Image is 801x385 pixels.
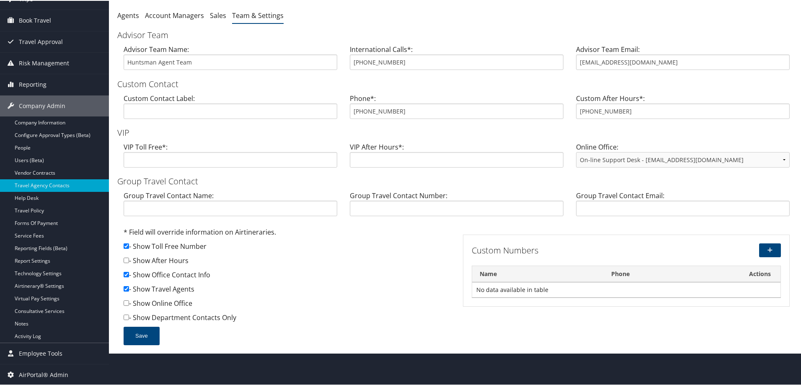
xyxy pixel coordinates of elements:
div: Phone*: [344,93,570,125]
div: Custom Contact Label: [117,93,344,125]
h3: Group Travel Contact [117,175,796,186]
button: Save [124,326,160,344]
span: Employee Tools [19,342,62,363]
span: Book Travel [19,9,51,30]
td: No data available in table [472,282,780,297]
span: AirPortal® Admin [19,364,68,385]
div: - Show Office Contact Info [124,269,450,283]
h3: Custom Numbers [472,244,676,256]
div: Advisor Team Name: [117,44,344,76]
div: Group Travel Contact Email: [570,190,796,222]
th: Actions: activate to sort column ascending [739,265,780,282]
div: Group Travel Contact Number: [344,190,570,222]
div: Online Office: [570,141,796,173]
span: Reporting [19,73,47,94]
span: Travel Approval [19,31,63,52]
div: VIP Toll Free*: [117,141,344,173]
div: - Show Travel Agents [124,283,450,297]
div: * Field will override information on Airtineraries. [124,226,450,240]
div: - Show Toll Free Number [124,240,450,255]
span: Risk Management [19,52,69,73]
div: Custom After Hours*: [570,93,796,125]
div: Group Travel Contact Name: [117,190,344,222]
a: Sales [210,10,226,19]
div: Advisor Team Email: [570,44,796,76]
h3: Custom Contact [117,78,796,89]
a: Team & Settings [232,10,284,19]
div: - Show Online Office [124,297,450,312]
div: VIP After Hours*: [344,141,570,173]
th: Name: activate to sort column descending [472,265,604,282]
div: - Show Department Contacts Only [124,312,450,326]
a: Agents [117,10,139,19]
div: International Calls*: [344,44,570,76]
a: Account Managers [145,10,204,19]
th: Phone: activate to sort column ascending [604,265,739,282]
span: Company Admin [19,95,65,116]
div: - Show After Hours [124,255,450,269]
h3: Advisor Team [117,28,796,40]
h3: VIP [117,126,796,138]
